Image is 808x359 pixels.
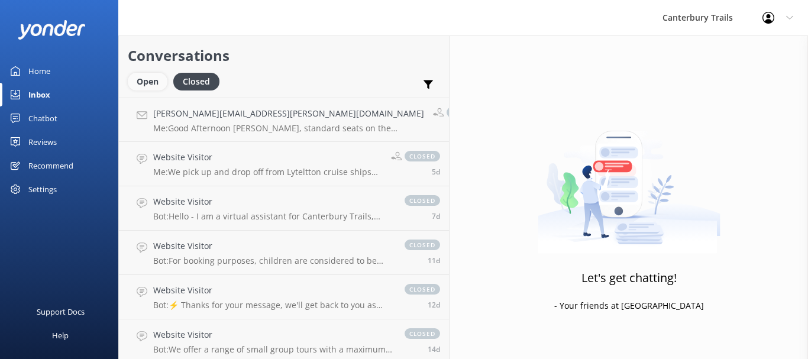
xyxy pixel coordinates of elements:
[37,300,85,324] div: Support Docs
[153,284,393,297] h4: Website Visitor
[119,231,449,275] a: Website VisitorBot:For booking purposes, children are considered to be aged [DEMOGRAPHIC_DATA] ye...
[428,344,440,354] span: Aug 11 2025 04:56am (UTC +12:00) Pacific/Auckland
[28,154,73,177] div: Recommend
[405,151,440,161] span: closed
[28,59,50,83] div: Home
[153,328,393,341] h4: Website Visitor
[538,106,720,254] img: artwork of a man stealing a conversation from at giant smartphone
[153,195,393,208] h4: Website Visitor
[153,255,393,266] p: Bot: For booking purposes, children are considered to be aged [DEMOGRAPHIC_DATA] years or younger...
[52,324,69,347] div: Help
[28,130,57,154] div: Reviews
[28,83,50,106] div: Inbox
[153,211,393,222] p: Bot: Hello - I am a virtual assistant for Canterbury Trails, here to answer your questions. You m...
[153,300,393,311] p: Bot: ⚡ Thanks for your message, we'll get back to you as soon as we can. You're also welcome to k...
[153,107,424,120] h4: [PERSON_NAME][EMAIL_ADDRESS][PERSON_NAME][DOMAIN_NAME]
[119,275,449,319] a: Website VisitorBot:⚡ Thanks for your message, we'll get back to you as soon as we can. You're als...
[153,151,382,164] h4: Website Visitor
[581,269,677,287] h3: Let's get chatting!
[28,106,57,130] div: Chatbot
[119,186,449,231] a: Website VisitorBot:Hello - I am a virtual assistant for Canterbury Trails, here to answer your qu...
[405,284,440,295] span: closed
[28,177,57,201] div: Settings
[128,75,173,88] a: Open
[153,123,424,134] p: Me: Good Afternoon [PERSON_NAME], standard seats on the tranzalpine train are sold out on the [DA...
[554,299,704,312] p: - Your friends at [GEOGRAPHIC_DATA]
[119,98,449,142] a: [PERSON_NAME][EMAIL_ADDRESS][PERSON_NAME][DOMAIN_NAME]Me:Good Afternoon [PERSON_NAME], standard s...
[405,195,440,206] span: closed
[18,20,86,40] img: yonder-white-logo.png
[153,240,393,253] h4: Website Visitor
[128,44,440,67] h2: Conversations
[428,300,440,310] span: Aug 13 2025 03:33am (UTC +12:00) Pacific/Auckland
[173,73,219,90] div: Closed
[405,240,440,250] span: closed
[428,255,440,266] span: Aug 14 2025 08:16am (UTC +12:00) Pacific/Auckland
[128,73,167,90] div: Open
[153,344,393,355] p: Bot: We offer a range of small group tours with a maximum of 8 guests, highlighting the best of t...
[119,142,449,186] a: Website VisitorMe:We pick up and drop off from Lyteltton cruise ships for private tours.closed5d
[153,167,382,177] p: Me: We pick up and drop off from Lyteltton cruise ships for private tours.
[447,107,482,118] span: closed
[432,211,440,221] span: Aug 18 2025 12:17am (UTC +12:00) Pacific/Auckland
[432,167,440,177] span: Aug 19 2025 04:39pm (UTC +12:00) Pacific/Auckland
[405,328,440,339] span: closed
[173,75,225,88] a: Closed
